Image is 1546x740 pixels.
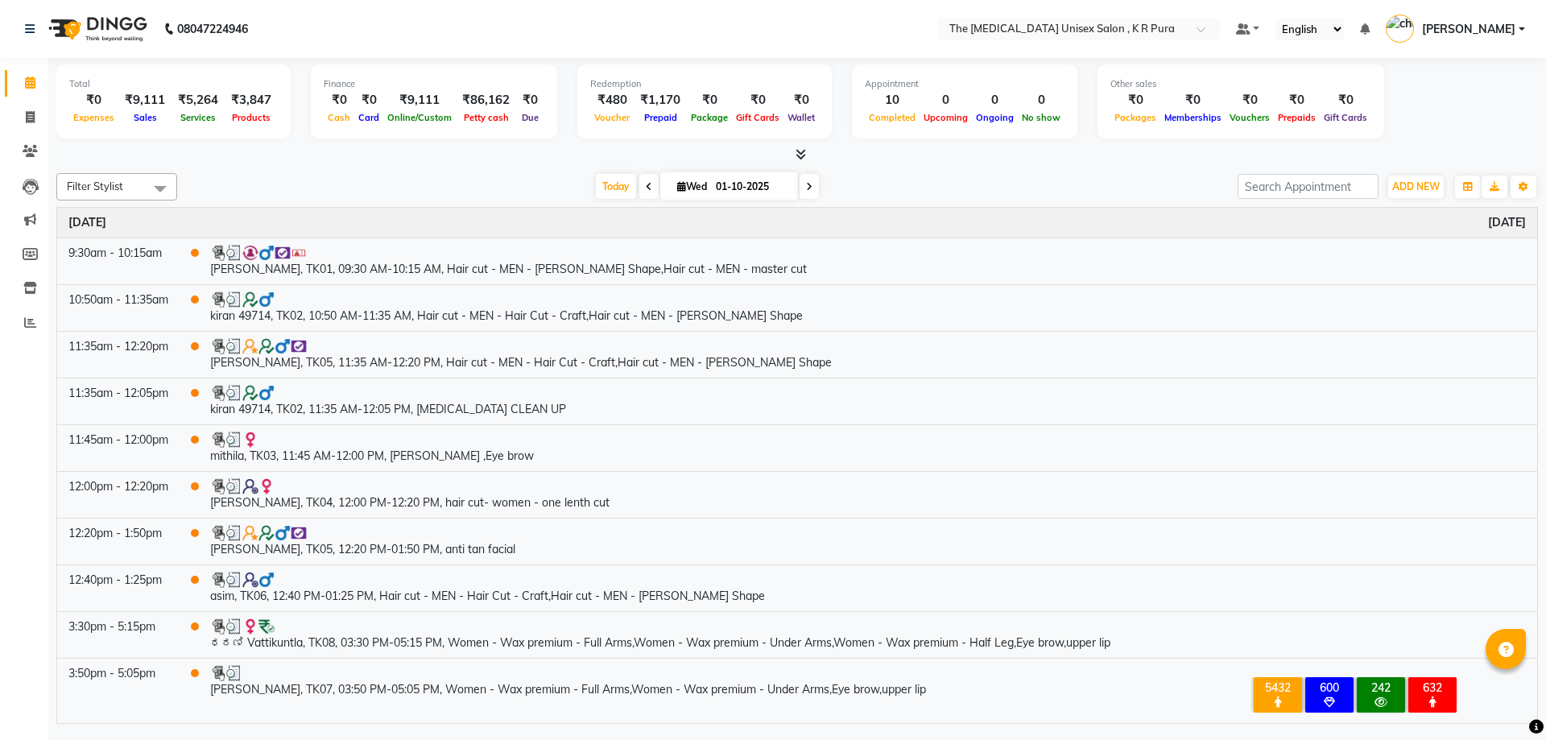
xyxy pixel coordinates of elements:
[783,91,819,110] div: ₹0
[354,112,383,123] span: Card
[324,112,354,123] span: Cash
[687,112,732,123] span: Package
[69,91,118,110] div: ₹0
[199,331,1537,378] td: [PERSON_NAME], TK05, 11:35 AM-12:20 PM, Hair cut - MEN - Hair Cut - Craft,Hair cut - MEN - [PERSO...
[1274,112,1320,123] span: Prepaids
[1018,112,1064,123] span: No show
[1238,174,1379,199] input: Search Appointment
[783,112,819,123] span: Wallet
[199,611,1537,658] td: ಧರಣಿ Vattikuntla, TK08, 03:30 PM-05:15 PM, Women - Wax premium - Full Arms,Women - Wax premium - ...
[1257,680,1299,695] div: 5432
[1110,112,1160,123] span: Packages
[972,112,1018,123] span: Ongoing
[228,112,275,123] span: Products
[516,91,544,110] div: ₹0
[732,112,783,123] span: Gift Cards
[57,424,180,471] td: 11:45am - 12:00pm
[57,331,180,378] td: 11:35am - 12:20pm
[640,112,681,123] span: Prepaid
[383,112,456,123] span: Online/Custom
[57,564,180,611] td: 12:40pm - 1:25pm
[1360,680,1402,695] div: 242
[130,112,161,123] span: Sales
[1110,77,1371,91] div: Other sales
[57,518,180,564] td: 12:20pm - 1:50pm
[69,112,118,123] span: Expenses
[687,91,732,110] div: ₹0
[324,77,544,91] div: Finance
[1018,91,1064,110] div: 0
[324,91,354,110] div: ₹0
[1226,112,1274,123] span: Vouchers
[865,77,1064,91] div: Appointment
[673,180,711,192] span: Wed
[460,112,513,123] span: Petty cash
[57,238,180,284] td: 9:30am - 10:15am
[1226,91,1274,110] div: ₹0
[1308,680,1350,695] div: 600
[732,91,783,110] div: ₹0
[68,214,106,231] a: October 1, 2025
[1160,112,1226,123] span: Memberships
[67,180,123,192] span: Filter Stylist
[1488,214,1526,231] a: October 1, 2025
[518,112,543,123] span: Due
[199,471,1537,518] td: [PERSON_NAME], TK04, 12:00 PM-12:20 PM, hair cut- women - one lenth cut
[1320,112,1371,123] span: Gift Cards
[118,91,172,110] div: ₹9,111
[1320,91,1371,110] div: ₹0
[177,6,248,52] b: 08047224946
[57,658,180,705] td: 3:50pm - 5:05pm
[199,378,1537,424] td: kiran 49714, TK02, 11:35 AM-12:05 PM, [MEDICAL_DATA] CLEAN UP
[225,91,278,110] div: ₹3,847
[199,284,1537,331] td: kiran 49714, TK02, 10:50 AM-11:35 AM, Hair cut - MEN - Hair Cut - Craft,Hair cut - MEN - [PERSON_...
[590,91,634,110] div: ₹480
[172,91,225,110] div: ₹5,264
[57,378,180,424] td: 11:35am - 12:05pm
[596,174,636,199] span: Today
[711,175,792,199] input: 2025-10-01
[1110,91,1160,110] div: ₹0
[456,91,516,110] div: ₹86,162
[1160,91,1226,110] div: ₹0
[354,91,383,110] div: ₹0
[1392,180,1440,192] span: ADD NEW
[590,112,634,123] span: Voucher
[920,112,972,123] span: Upcoming
[57,284,180,331] td: 10:50am - 11:35am
[590,77,819,91] div: Redemption
[1422,21,1515,38] span: [PERSON_NAME]
[920,91,972,110] div: 0
[199,658,1537,705] td: [PERSON_NAME], TK07, 03:50 PM-05:05 PM, Women - Wax premium - Full Arms,Women - Wax premium - Und...
[1386,14,1414,43] img: chandu
[972,91,1018,110] div: 0
[383,91,456,110] div: ₹9,111
[57,471,180,518] td: 12:00pm - 12:20pm
[57,611,180,658] td: 3:30pm - 5:15pm
[69,77,278,91] div: Total
[865,91,920,110] div: 10
[1274,91,1320,110] div: ₹0
[199,238,1537,284] td: [PERSON_NAME], TK01, 09:30 AM-10:15 AM, Hair cut - MEN - [PERSON_NAME] Shape,Hair cut - MEN - mas...
[1388,176,1444,198] button: ADD NEW
[57,208,1537,238] th: October 1, 2025
[199,424,1537,471] td: mithila, TK03, 11:45 AM-12:00 PM, [PERSON_NAME] ,Eye brow
[865,112,920,123] span: Completed
[176,112,220,123] span: Services
[199,564,1537,611] td: asim, TK06, 12:40 PM-01:25 PM, Hair cut - MEN - Hair Cut - Craft,Hair cut - MEN - [PERSON_NAME] S...
[634,91,687,110] div: ₹1,170
[1412,680,1453,695] div: 632
[41,6,151,52] img: logo
[1478,676,1530,724] iframe: chat widget
[199,518,1537,564] td: [PERSON_NAME], TK05, 12:20 PM-01:50 PM, anti tan facial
